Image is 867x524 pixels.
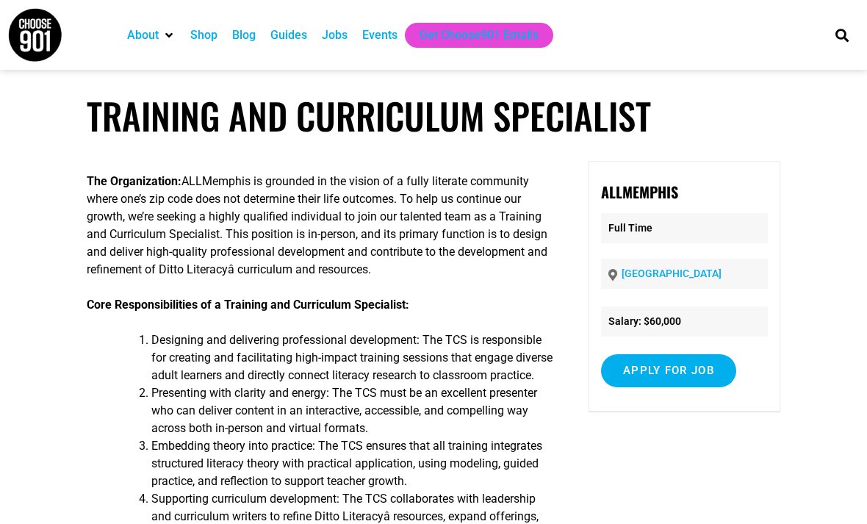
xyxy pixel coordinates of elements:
a: [GEOGRAPHIC_DATA] [622,268,722,279]
li: Embedding theory into practice: The TCS ensures that all training integrates structured literacy ... [151,437,554,490]
a: Blog [232,26,256,44]
strong: The Organization: [87,174,181,188]
a: Get Choose901 Emails [420,26,539,44]
strong: Core Responsibilities of a Training and Curriculum Specialist: [87,298,409,312]
div: Search [830,23,854,47]
li: Salary: $60,000 [601,306,768,337]
div: About [120,23,183,48]
a: Events [362,26,397,44]
li: Designing and delivering professional development: The TCS is responsible for creating and facili... [151,331,554,384]
nav: Main nav [120,23,810,48]
li: Presenting with clarity and energy: The TCS must be an excellent presenter who can deliver conten... [151,384,554,437]
a: Jobs [322,26,348,44]
a: About [127,26,159,44]
strong: ALLMemphis [601,181,678,203]
p: Full Time [601,213,768,243]
a: Shop [190,26,217,44]
h1: Training and Curriculum Specialist [87,94,780,137]
input: Apply for job [601,354,736,387]
a: Guides [270,26,307,44]
p: ALLMemphis is grounded in the vision of a fully literate community where one’s zip code does not ... [87,173,554,279]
